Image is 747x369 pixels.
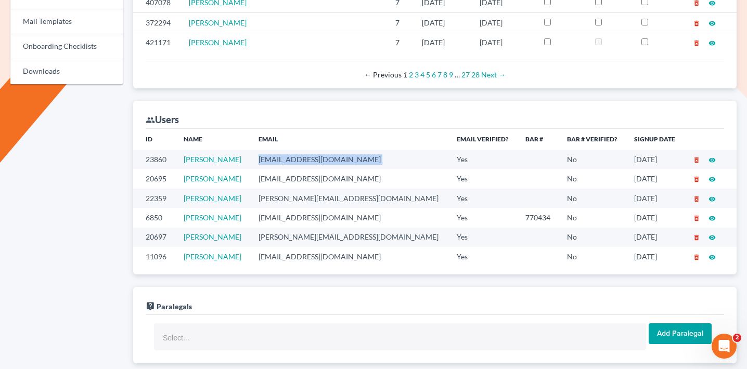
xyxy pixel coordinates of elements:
[693,213,700,222] a: delete_forever
[189,18,247,27] a: [PERSON_NAME]
[709,252,716,261] a: visibility
[626,129,684,150] th: Signup Date
[626,189,684,208] td: [DATE]
[250,129,448,150] th: Email
[184,194,241,203] a: [PERSON_NAME]
[693,155,700,164] a: delete_forever
[157,302,192,311] span: Paralegals
[250,247,448,266] td: [EMAIL_ADDRESS][DOMAIN_NAME]
[189,38,247,47] a: [PERSON_NAME]
[10,34,123,59] a: Onboarding Checklists
[693,39,700,47] i: delete_forever
[709,20,716,27] i: visibility
[709,234,716,241] i: visibility
[626,208,684,227] td: [DATE]
[184,155,241,164] a: [PERSON_NAME]
[146,301,155,311] i: live_help
[649,323,712,344] input: Add Paralegal
[559,208,626,227] td: No
[693,174,700,183] a: delete_forever
[403,70,407,79] em: Page 1
[250,189,448,208] td: [PERSON_NAME][EMAIL_ADDRESS][DOMAIN_NAME]
[559,169,626,188] td: No
[250,150,448,169] td: [EMAIL_ADDRESS][DOMAIN_NAME]
[709,176,716,183] i: visibility
[448,150,517,169] td: Yes
[709,174,716,183] a: visibility
[709,254,716,261] i: visibility
[414,13,471,33] td: [DATE]
[448,208,517,227] td: Yes
[693,156,700,164] i: delete_forever
[426,70,430,79] a: Page 5
[559,247,626,266] td: No
[133,247,175,266] td: 11096
[175,129,250,150] th: Name
[626,169,684,188] td: [DATE]
[693,18,700,27] a: delete_forever
[414,33,471,52] td: [DATE]
[250,228,448,247] td: [PERSON_NAME][EMAIL_ADDRESS][DOMAIN_NAME]
[709,156,716,164] i: visibility
[133,208,175,227] td: 6850
[733,334,741,342] span: 2
[693,252,700,261] a: delete_forever
[709,18,716,27] a: visibility
[455,70,460,79] span: …
[626,247,684,266] td: [DATE]
[146,115,155,125] i: group
[709,215,716,222] i: visibility
[481,70,506,79] a: Next page
[448,189,517,208] td: Yes
[409,70,413,79] a: Page 2
[448,247,517,266] td: Yes
[693,234,700,241] i: delete_forever
[133,169,175,188] td: 20695
[517,129,559,150] th: Bar #
[712,334,737,359] iframe: Intercom live chat
[559,228,626,247] td: No
[709,194,716,203] a: visibility
[250,208,448,227] td: [EMAIL_ADDRESS][DOMAIN_NAME]
[448,129,517,150] th: Email Verified?
[415,70,419,79] a: Page 3
[364,70,402,79] span: Previous page
[709,155,716,164] a: visibility
[133,33,181,52] td: 421171
[693,194,700,203] a: delete_forever
[471,13,536,33] td: [DATE]
[10,9,123,34] a: Mail Templates
[184,174,241,183] a: [PERSON_NAME]
[709,232,716,241] a: visibility
[448,169,517,188] td: Yes
[693,254,700,261] i: delete_forever
[184,232,241,241] a: [PERSON_NAME]
[133,129,175,150] th: ID
[517,208,559,227] td: 770434
[250,169,448,188] td: [EMAIL_ADDRESS][DOMAIN_NAME]
[133,189,175,208] td: 22359
[184,213,241,222] a: [PERSON_NAME]
[146,113,179,126] div: Users
[626,150,684,169] td: [DATE]
[443,70,447,79] a: Page 8
[387,33,414,52] td: 7
[693,176,700,183] i: delete_forever
[420,70,424,79] a: Page 4
[10,59,123,84] a: Downloads
[471,33,536,52] td: [DATE]
[133,228,175,247] td: 20697
[559,189,626,208] td: No
[709,195,716,203] i: visibility
[709,39,716,47] i: visibility
[709,213,716,222] a: visibility
[626,228,684,247] td: [DATE]
[693,38,700,47] a: delete_forever
[559,150,626,169] td: No
[693,215,700,222] i: delete_forever
[461,70,470,79] a: Page 27
[387,13,414,33] td: 7
[432,70,436,79] a: Page 6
